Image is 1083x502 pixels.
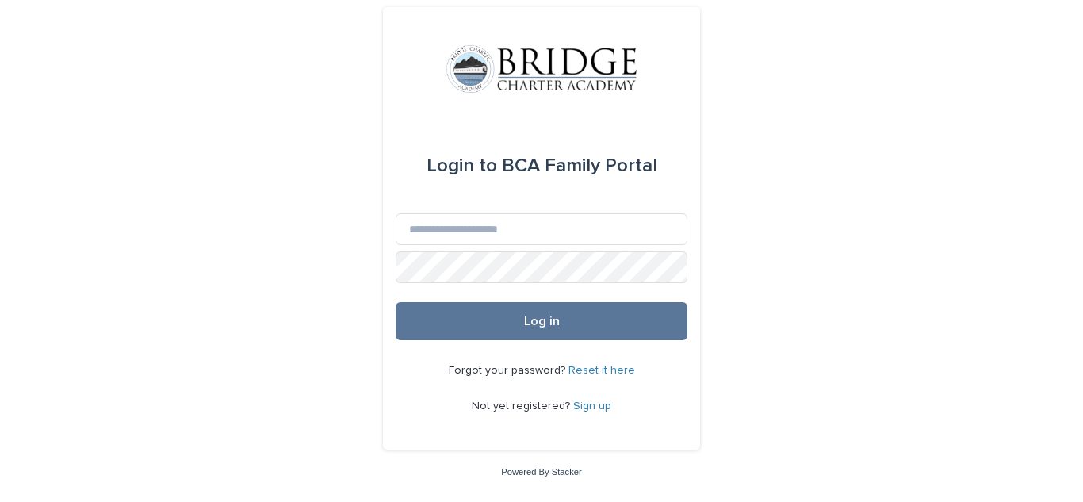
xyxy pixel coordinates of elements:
span: Log in [524,315,560,328]
span: Forgot your password? [449,365,568,376]
img: V1C1m3IdTEidaUdm9Hs0 [446,45,637,93]
div: BCA Family Portal [427,144,657,188]
a: Reset it here [568,365,635,376]
button: Log in [396,302,687,340]
span: Login to [427,156,497,175]
span: Not yet registered? [472,400,573,412]
a: Powered By Stacker [501,467,581,477]
a: Sign up [573,400,611,412]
